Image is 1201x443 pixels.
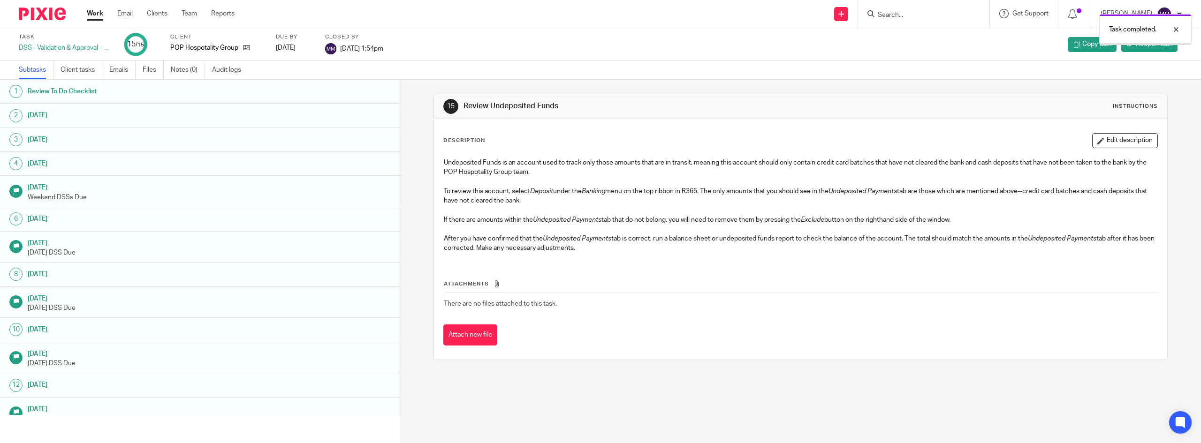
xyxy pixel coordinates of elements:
p: [DATE] DSS Due [28,303,391,313]
h1: [DATE] [28,267,270,281]
a: Notes (0) [171,61,205,79]
div: Instructions [1113,103,1158,110]
img: Pixie [19,8,66,20]
a: Clients [147,9,167,18]
div: 6 [9,212,23,225]
div: DSS - Validation & Approval - week 37 [19,43,113,53]
label: Client [170,33,264,41]
div: 10 [9,323,23,336]
p: [DATE] DSS Due [28,248,391,257]
p: Undeposited Funds is an account used to track only those amounts that are in transit, meaning thi... [444,158,1157,177]
p: Description [443,137,485,144]
p: POP Hospotality Group [170,43,238,53]
small: /15 [136,42,144,47]
img: svg%3E [1157,7,1172,22]
em: Undeposited Payments [829,188,897,195]
h1: [DATE] [28,157,270,171]
em: Undeposited Payments [543,235,611,242]
h1: [DATE] [28,108,270,122]
div: 4 [9,157,23,170]
img: svg%3E [325,43,336,54]
p: [DATE] DSS Due [28,359,391,368]
p: After you have confirmed that the tab is correct, run a balance sheet or undeposited funds report... [444,234,1157,253]
p: If there are amounts within the tab that do not belong, you will need to remove them by pressing ... [444,215,1157,225]
h1: [DATE] [28,133,270,147]
p: Task completed. [1109,25,1156,34]
h1: [DATE] [28,402,391,414]
h1: [DATE] [28,236,391,248]
div: [DATE] [276,43,313,53]
span: [DATE] 1:54pm [340,45,383,52]
em: Exclude [801,217,824,223]
div: 2 [9,109,23,122]
p: To review this account, select under the menu on the top ribbon in R365. The only amounts that yo... [444,187,1157,206]
a: Team [182,9,197,18]
span: Attachments [444,281,489,286]
button: Attach new file [443,324,497,345]
em: Deposit [530,188,553,195]
p: [DATE] DSS Due [28,414,391,423]
a: Audit logs [212,61,248,79]
h1: [DATE] [28,212,270,226]
em: Undeposited Payments [533,217,601,223]
a: Client tasks [61,61,102,79]
div: 15 [443,99,458,114]
h1: [DATE] [28,347,391,359]
em: Banking [582,188,605,195]
a: Subtasks [19,61,53,79]
p: Weekend DSSs Due [28,193,391,202]
a: Email [117,9,133,18]
a: Reports [211,9,235,18]
a: Files [143,61,164,79]
h1: [DATE] [28,378,270,392]
h1: [DATE] [28,292,391,303]
div: 1 [9,85,23,98]
div: 15 [127,39,144,50]
div: 8 [9,268,23,281]
em: Undeposited Payments [1028,235,1096,242]
div: 12 [9,379,23,392]
span: There are no files attached to this task. [444,300,557,307]
a: Work [87,9,103,18]
label: Task [19,33,113,41]
h1: [DATE] [28,180,391,192]
a: Emails [109,61,136,79]
h1: Review Undeposited Funds [464,101,821,111]
label: Closed by [325,33,383,41]
button: Edit description [1092,133,1158,148]
div: 3 [9,133,23,146]
label: Due by [276,33,313,41]
h1: Review To Do Checklist [28,84,270,98]
h1: [DATE] [28,323,270,337]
